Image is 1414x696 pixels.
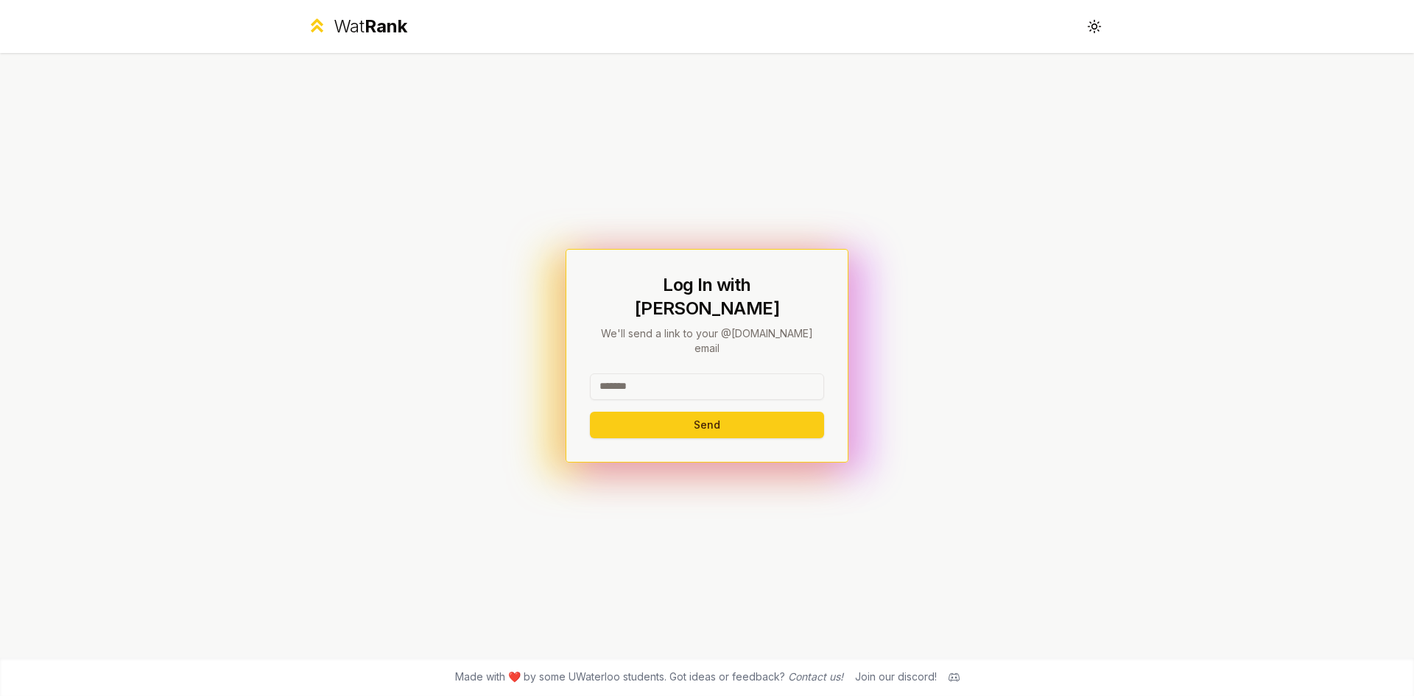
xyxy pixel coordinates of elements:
[788,670,843,683] a: Contact us!
[365,15,407,37] span: Rank
[334,15,407,38] div: Wat
[855,669,937,684] div: Join our discord!
[590,273,824,320] h1: Log In with [PERSON_NAME]
[306,15,407,38] a: WatRank
[590,326,824,356] p: We'll send a link to your @[DOMAIN_NAME] email
[590,412,824,438] button: Send
[455,669,843,684] span: Made with ❤️ by some UWaterloo students. Got ideas or feedback?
